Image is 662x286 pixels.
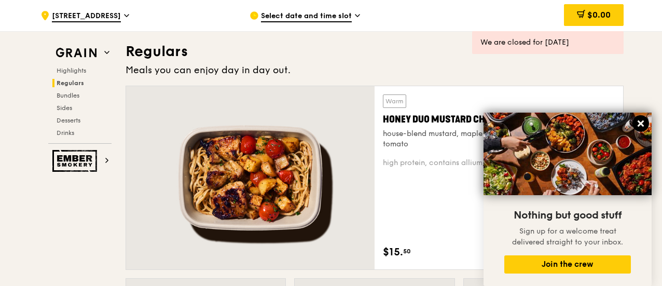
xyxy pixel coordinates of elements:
[383,244,403,260] span: $15.
[383,94,406,108] div: Warm
[52,44,100,62] img: Grain web logo
[512,227,623,247] span: Sign up for a welcome treat delivered straight to your inbox.
[514,209,622,222] span: Nothing but good stuff
[383,129,615,149] div: house-blend mustard, maple soy baked potato, linguine, cherry tomato
[480,37,615,48] div: We are closed for [DATE]
[261,11,352,22] span: Select date and time slot
[52,11,121,22] span: [STREET_ADDRESS]
[57,79,84,87] span: Regulars
[383,158,615,168] div: high protein, contains allium, soy, wheat
[484,113,652,195] img: DSC07876-Edit02-Large.jpeg
[383,112,615,127] div: Honey Duo Mustard Chicken
[126,63,624,77] div: Meals you can enjoy day in day out.
[587,10,611,20] span: $0.00
[52,150,100,172] img: Ember Smokery web logo
[403,247,411,255] span: 50
[57,117,80,124] span: Desserts
[57,104,72,112] span: Sides
[57,129,74,137] span: Drinks
[632,115,649,132] button: Close
[504,255,631,274] button: Join the crew
[57,92,79,99] span: Bundles
[126,42,624,61] h3: Regulars
[57,67,86,74] span: Highlights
